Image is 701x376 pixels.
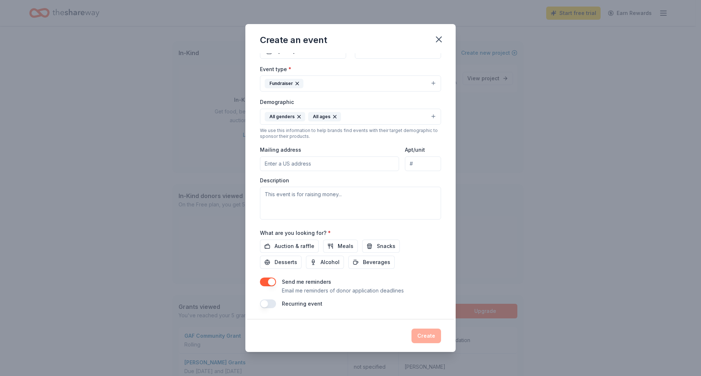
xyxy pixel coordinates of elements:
label: Send me reminders [282,279,331,285]
label: Recurring event [282,301,322,307]
span: Beverages [363,258,390,267]
button: Auction & raffle [260,240,319,253]
input: # [405,156,441,171]
div: We use this information to help brands find events with their target demographic to sponsor their... [260,128,441,139]
label: What are you looking for? [260,229,331,237]
button: Alcohol [306,256,344,269]
span: Alcohol [321,258,340,267]
span: Desserts [275,258,297,267]
div: Fundraiser [265,79,303,88]
div: All genders [265,112,305,121]
button: Desserts [260,256,302,269]
span: Snacks [377,242,395,251]
button: All gendersAll ages [260,109,441,125]
div: All ages [308,112,341,121]
p: Email me reminders of donor application deadlines [282,286,404,295]
button: Beverages [348,256,395,269]
label: Mailing address [260,146,301,154]
span: Meals [338,242,353,251]
button: Snacks [362,240,400,253]
span: Auction & raffle [275,242,314,251]
label: Description [260,177,289,184]
button: Fundraiser [260,75,441,92]
label: Demographic [260,98,294,106]
label: Event type [260,66,291,73]
input: Enter a US address [260,156,399,171]
button: Meals [323,240,358,253]
label: Apt/unit [405,146,425,154]
div: Create an event [260,34,327,46]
